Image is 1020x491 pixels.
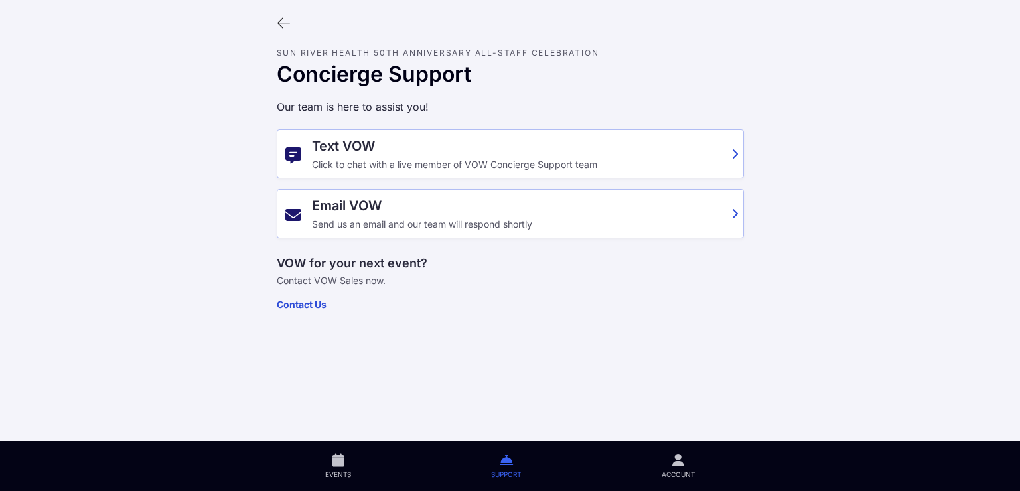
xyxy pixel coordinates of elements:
div: Email VOW [312,198,723,214]
div: Send us an email and our team will respond shortly [312,219,723,230]
a: Contact Us [277,299,327,310]
span: Support [491,470,521,479]
div: Text VOW [312,138,723,154]
div: Sun River Health 50th Anniversary All-Staff Celebration [277,49,744,56]
a: Account [591,441,765,491]
p: VOW for your next event? [277,254,744,273]
div: Click to chat with a live member of VOW Concierge Support team [312,159,723,170]
a: Events [255,441,421,491]
a: Support [421,441,591,491]
p: Our team is here to assist you! [277,100,744,113]
span: Events [325,470,351,479]
div: Concierge Support [277,62,744,87]
span: Account [662,470,695,479]
p: Contact VOW Sales now. [277,275,744,286]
